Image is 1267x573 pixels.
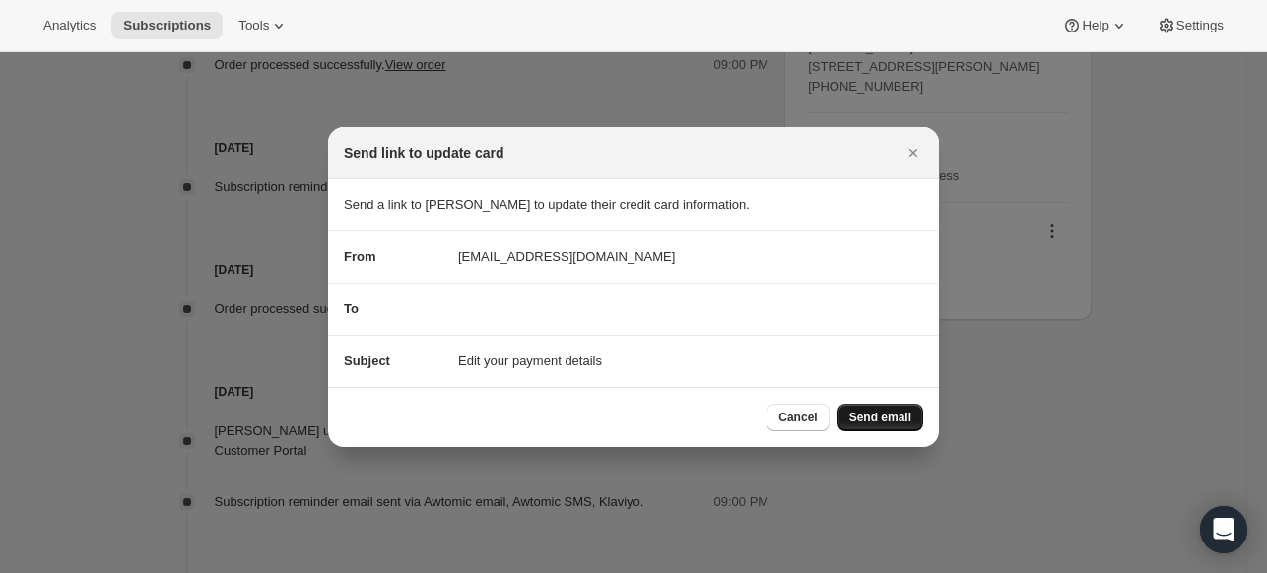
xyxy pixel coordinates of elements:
[344,143,504,162] h2: Send link to update card
[1082,18,1108,33] span: Help
[767,404,829,431] button: Cancel
[111,12,223,39] button: Subscriptions
[238,18,269,33] span: Tools
[1176,18,1224,33] span: Settings
[900,139,927,166] button: Close
[1200,506,1247,553] div: Open Intercom Messenger
[849,410,911,425] span: Send email
[344,353,390,368] span: Subject
[344,249,376,264] span: From
[778,410,817,425] span: Cancel
[458,247,675,267] span: [EMAIL_ADDRESS][DOMAIN_NAME]
[123,18,211,33] span: Subscriptions
[1145,12,1235,39] button: Settings
[227,12,300,39] button: Tools
[32,12,107,39] button: Analytics
[344,195,923,215] p: Send a link to [PERSON_NAME] to update their credit card information.
[837,404,923,431] button: Send email
[458,351,602,371] span: Edit your payment details
[43,18,96,33] span: Analytics
[344,301,359,316] span: To
[1050,12,1140,39] button: Help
